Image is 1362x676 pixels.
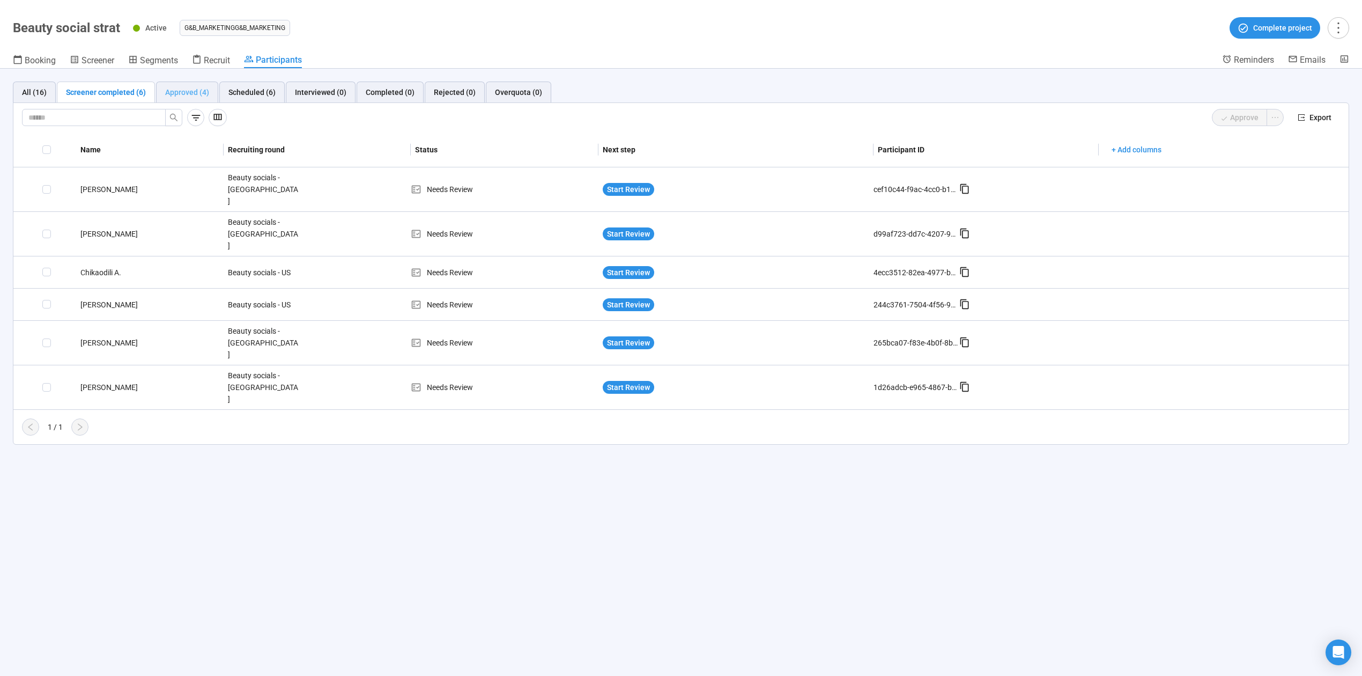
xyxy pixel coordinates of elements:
span: right [76,423,84,431]
button: exportExport [1289,109,1340,126]
div: cef10c44-f9ac-4cc0-b138-98ed50233316 [874,183,959,195]
div: [PERSON_NAME] [76,337,224,349]
a: Screener [70,54,114,68]
button: Start Review [603,183,654,196]
div: Beauty socials - [GEOGRAPHIC_DATA] [224,212,304,256]
div: Needs Review [411,183,598,195]
div: Needs Review [411,337,598,349]
span: Start Review [607,228,650,240]
span: Complete project [1253,22,1312,34]
th: Name [76,133,224,167]
a: Emails [1288,54,1326,67]
div: Needs Review [411,267,598,278]
div: Beauty socials - US [224,295,304,315]
div: Overquota (0) [495,86,542,98]
div: [PERSON_NAME] [76,299,224,311]
span: Reminders [1234,55,1274,65]
a: Participants [244,54,302,68]
th: Participant ID [874,133,1099,167]
button: right [71,418,88,436]
span: Booking [25,55,56,65]
a: Reminders [1222,54,1274,67]
button: + Add columns [1103,141,1170,158]
div: 265bca07-f83e-4b0f-8bd9-6c0704ea6784 [874,337,959,349]
button: Start Review [603,298,654,311]
div: Beauty socials - [GEOGRAPHIC_DATA] [224,365,304,409]
span: Active [145,24,167,32]
button: Complete project [1230,17,1320,39]
div: 244c3761-7504-4f56-95d9-316435fa3a7e [874,299,959,311]
span: Emails [1300,55,1326,65]
div: 1 / 1 [48,421,63,433]
div: All (16) [22,86,47,98]
button: left [22,418,39,436]
span: + Add columns [1112,144,1161,156]
th: Status [411,133,598,167]
h1: Beauty social strat [13,20,120,35]
div: Interviewed (0) [295,86,346,98]
a: Segments [128,54,178,68]
button: more [1328,17,1349,39]
div: d99af723-dd7c-4207-9151-aafa17ed3224 [874,228,959,240]
span: Screener [82,55,114,65]
button: Start Review [603,266,654,279]
div: Approved (4) [165,86,209,98]
div: Beauty socials - [GEOGRAPHIC_DATA] [224,321,304,365]
div: 1d26adcb-e965-4867-b688-7fd7f3308a43 [874,381,959,393]
div: Needs Review [411,228,598,240]
span: Start Review [607,337,650,349]
span: search [169,113,178,122]
th: Recruiting round [224,133,411,167]
div: Rejected (0) [434,86,476,98]
div: Needs Review [411,299,598,311]
div: Beauty socials - [GEOGRAPHIC_DATA] [224,167,304,211]
span: more [1331,20,1345,35]
div: Needs Review [411,381,598,393]
span: Start Review [607,381,650,393]
div: [PERSON_NAME] [76,228,224,240]
div: Open Intercom Messenger [1326,640,1351,665]
div: 4ecc3512-82ea-4977-b8b4-f29f5829662e [874,267,959,278]
div: Beauty socials - US [224,262,304,283]
span: Start Review [607,299,650,311]
div: Scheduled (6) [228,86,276,98]
span: Start Review [607,183,650,195]
div: [PERSON_NAME] [76,183,224,195]
a: Booking [13,54,56,68]
div: Completed (0) [366,86,414,98]
button: Start Review [603,381,654,394]
span: Participants [256,55,302,65]
span: left [26,423,35,431]
div: Chikaodili A. [76,267,224,278]
span: Start Review [607,267,650,278]
span: Recruit [204,55,230,65]
div: Screener completed (6) [66,86,146,98]
div: [PERSON_NAME] [76,381,224,393]
span: G&B_MARKETINGG&B_MARKETING [184,23,285,33]
span: Export [1309,112,1331,123]
span: export [1298,114,1305,121]
a: Recruit [192,54,230,68]
th: Next step [598,133,874,167]
button: search [165,109,182,126]
button: Start Review [603,227,654,240]
button: Start Review [603,336,654,349]
span: Segments [140,55,178,65]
